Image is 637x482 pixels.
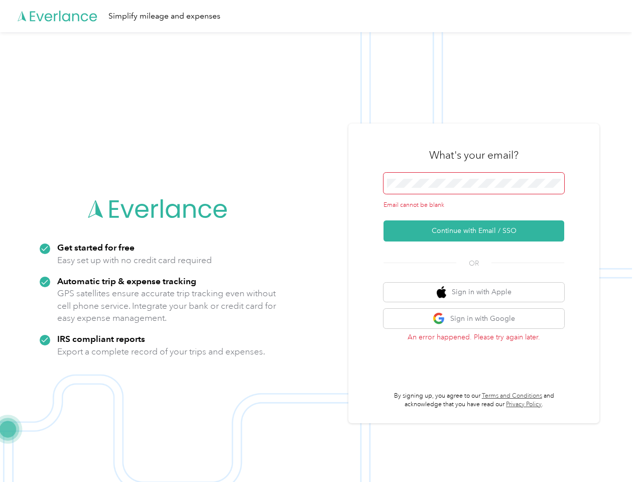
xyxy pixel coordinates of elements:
[437,286,447,299] img: apple logo
[384,309,564,328] button: google logoSign in with Google
[429,148,519,162] h3: What's your email?
[384,201,564,210] div: Email cannot be blank
[384,220,564,242] button: Continue with Email / SSO
[108,10,220,23] div: Simplify mileage and expenses
[456,258,491,269] span: OR
[433,312,445,325] img: google logo
[482,392,542,400] a: Terms and Conditions
[384,283,564,302] button: apple logoSign in with Apple
[57,333,145,344] strong: IRS compliant reports
[57,287,277,324] p: GPS satellites ensure accurate trip tracking even without cell phone service. Integrate your bank...
[57,254,212,267] p: Easy set up with no credit card required
[57,242,135,253] strong: Get started for free
[57,276,196,286] strong: Automatic trip & expense tracking
[384,332,564,342] p: An error happened. Please try again later.
[57,345,265,358] p: Export a complete record of your trips and expenses.
[384,392,564,409] p: By signing up, you agree to our and acknowledge that you have read our .
[506,401,542,408] a: Privacy Policy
